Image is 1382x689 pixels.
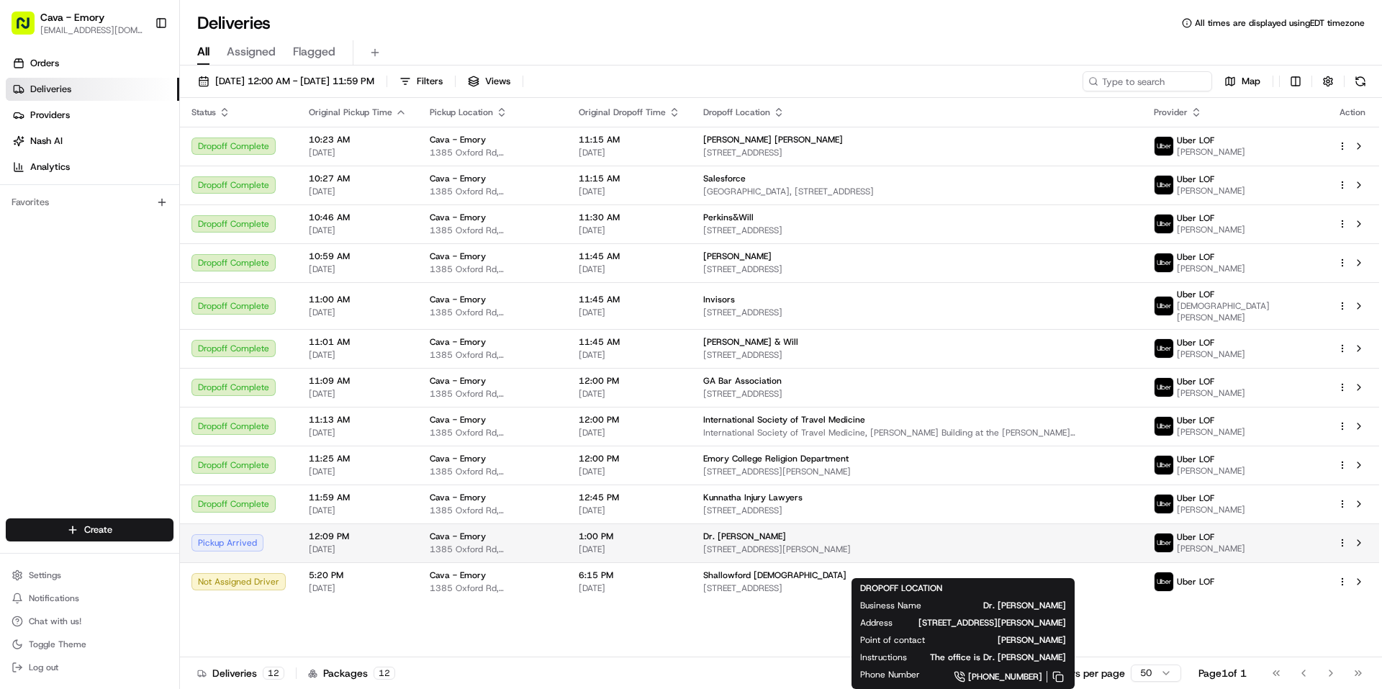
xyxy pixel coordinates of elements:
span: Uber LOF [1177,454,1214,465]
span: [STREET_ADDRESS] [703,147,1131,158]
button: Chat with us! [6,611,173,631]
span: Original Dropoff Time [579,107,666,118]
span: [DATE] [579,264,680,275]
span: [DATE] [309,388,407,400]
span: [DEMOGRAPHIC_DATA][PERSON_NAME] [1177,300,1314,323]
span: 11:01 AM [309,336,407,348]
span: Filters [417,75,443,88]
span: Toggle Theme [29,639,86,650]
img: uber-new-logo.jpeg [1155,417,1173,436]
span: Uber LOF [1177,212,1214,224]
span: Uber LOF [1177,251,1214,263]
span: [DATE] [309,466,407,477]
span: Perkins&Will [703,212,754,223]
span: Uber LOF [1177,174,1214,185]
span: [DATE] [309,307,407,318]
div: 💻 [122,323,133,335]
span: Deliveries [30,83,71,96]
span: Uber LOF [1177,337,1214,348]
div: 12 [263,667,284,680]
div: Favorites [6,191,173,214]
span: 12:45 PM [579,492,680,503]
div: Action [1337,107,1368,118]
span: Uber LOF [1177,415,1214,426]
img: 1736555255976-a54dd68f-1ca7-489b-9aae-adbdc363a1c4 [14,138,40,163]
span: 11:15 AM [579,134,680,145]
span: [STREET_ADDRESS] [703,388,1131,400]
span: Cava - Emory [430,492,486,503]
a: Nash AI [6,130,179,153]
span: Original Pickup Time [309,107,392,118]
span: Cava - Emory [430,336,486,348]
button: Refresh [1350,71,1370,91]
span: 10:46 AM [309,212,407,223]
span: Phone Number [860,669,920,680]
span: [STREET_ADDRESS] [703,505,1131,516]
span: [STREET_ADDRESS][PERSON_NAME] [703,544,1131,555]
a: 💻API Documentation [116,316,237,342]
a: Deliveries [6,78,179,101]
input: Clear [37,93,238,108]
div: We're available if you need us! [65,152,198,163]
button: Notifications [6,588,173,608]
span: [PERSON_NAME] [703,251,772,262]
span: [DATE] 12:00 AM - [DATE] 11:59 PM [215,75,374,88]
span: All times are displayed using EDT timezone [1195,17,1365,29]
span: Instructions [860,652,907,663]
img: uber-new-logo.jpeg [1155,253,1173,272]
span: Emory College Religion Department [703,453,849,464]
span: The office is Dr. [PERSON_NAME] [930,652,1066,663]
span: [STREET_ADDRESS] [703,582,1131,594]
span: DROPOFF LOCATION [860,582,942,594]
button: Cava - Emory [40,10,104,24]
span: 1385 Oxford Rd, [STREET_ADDRESS] [430,466,556,477]
span: [DATE] [164,223,194,235]
span: [PERSON_NAME] [1177,504,1245,515]
span: 1385 Oxford Rd, [STREET_ADDRESS] [430,427,556,438]
span: Wisdom [PERSON_NAME] [45,262,153,274]
a: Analytics [6,156,179,179]
img: uber-new-logo.jpeg [1155,533,1173,552]
span: [PERSON_NAME] [1177,263,1245,274]
button: See all [223,184,262,202]
img: uber-new-logo.jpeg [1155,297,1173,315]
span: Uber LOF [1177,492,1214,504]
span: [PERSON_NAME] [1177,224,1245,235]
span: Cava - Emory [430,212,486,223]
span: Analytics [30,161,70,174]
p: Welcome 👋 [14,58,262,81]
span: [DATE] [579,466,680,477]
span: [STREET_ADDRESS] [703,349,1131,361]
span: Uber LOF [1177,289,1214,300]
span: International Society of Travel Medicine [703,414,865,425]
button: Start new chat [245,142,262,159]
span: [DATE] [309,505,407,516]
span: Dropoff Location [703,107,770,118]
span: 11:00 AM [309,294,407,305]
span: Cava - Emory [430,294,486,305]
span: [EMAIL_ADDRESS][DOMAIN_NAME] [40,24,143,36]
a: 📗Knowledge Base [9,316,116,342]
span: Notifications [29,593,79,604]
span: International Society of Travel Medicine, [PERSON_NAME] Building at the [PERSON_NAME][GEOGRAPHIC_... [703,427,1131,438]
span: [PERSON_NAME] [1177,465,1245,477]
span: Uber LOF [1177,531,1214,543]
span: [PERSON_NAME] [1177,348,1245,360]
span: [DATE] [579,388,680,400]
span: 10:27 AM [309,173,407,184]
span: Pickup Location [430,107,493,118]
span: Address [860,617,893,629]
span: 6:15 PM [579,569,680,581]
span: [DATE] [309,427,407,438]
span: Salesforce [703,173,746,184]
span: Pylon [143,357,174,368]
button: Toggle Theme [6,634,173,654]
span: 5:20 PM [309,569,407,581]
span: [DATE] [309,186,407,197]
span: Cava - Emory [430,251,486,262]
span: [DATE] [579,307,680,318]
span: 11:09 AM [309,375,407,387]
span: Cava - Emory [430,531,486,542]
span: 11:30 AM [579,212,680,223]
